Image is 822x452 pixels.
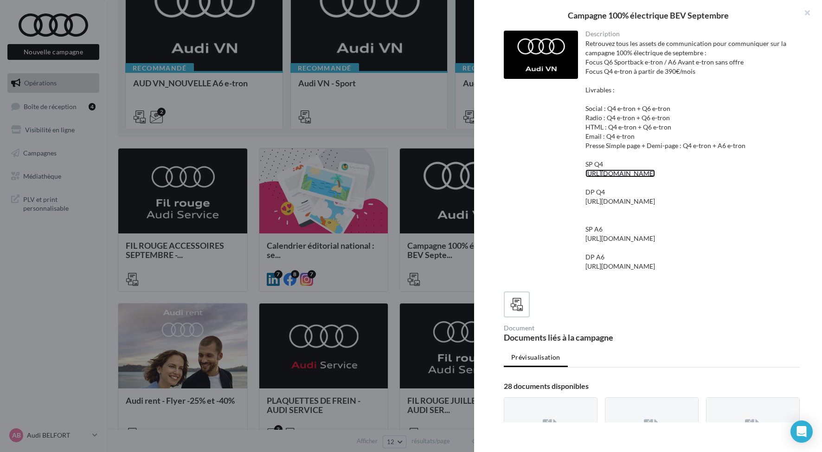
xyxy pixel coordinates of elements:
[585,31,793,37] div: Description
[585,39,793,280] div: Retrouvez tous les assets de communication pour communiquer sur la campagne 100% électrique de se...
[504,333,648,342] div: Documents liés à la campagne
[585,262,655,270] a: [URL][DOMAIN_NAME]
[504,382,800,390] div: 28 documents disponibles
[585,234,655,242] a: [URL][DOMAIN_NAME]
[489,11,807,19] div: Campagne 100% électrique BEV Septembre
[585,169,655,177] a: [URL][DOMAIN_NAME]
[790,420,813,443] div: Open Intercom Messenger
[504,325,648,331] div: Document
[585,197,655,205] a: [URL][DOMAIN_NAME]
